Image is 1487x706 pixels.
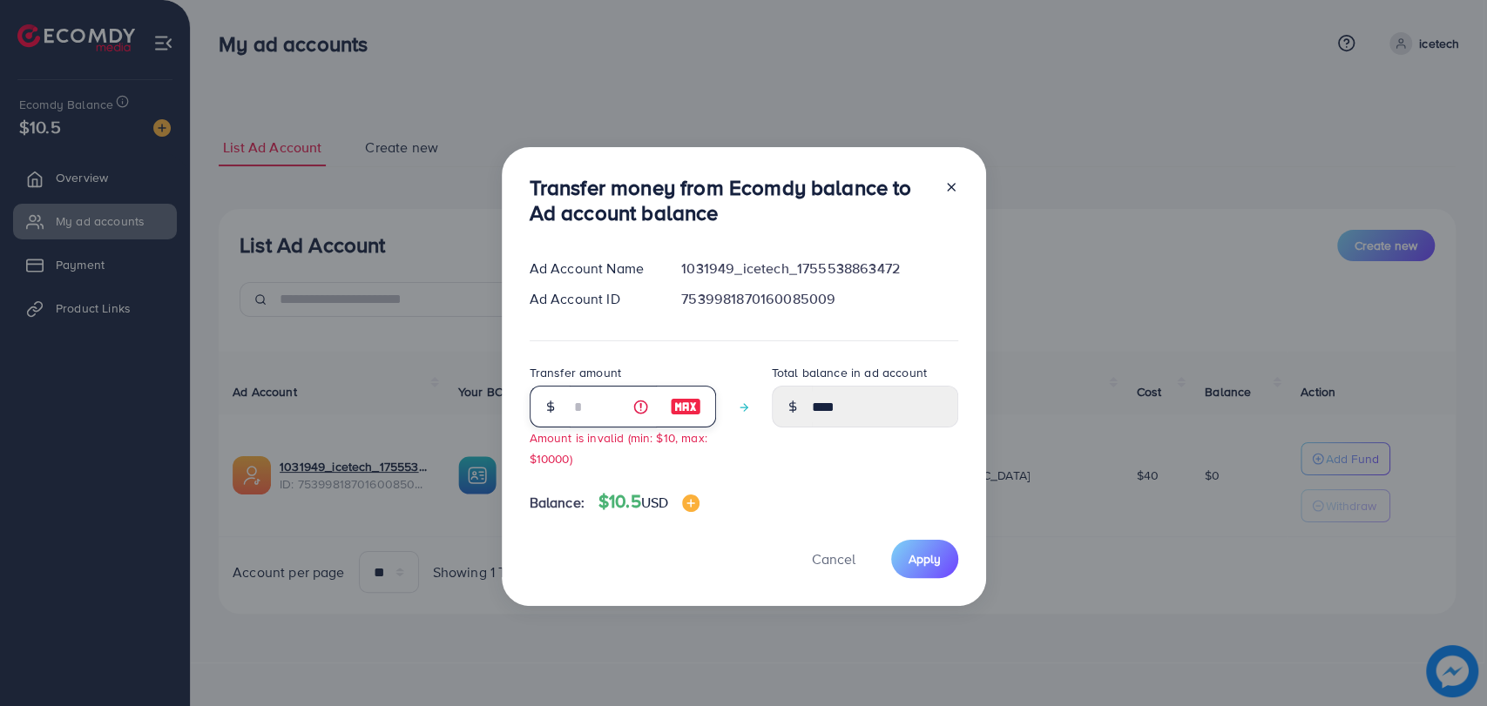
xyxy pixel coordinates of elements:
[812,549,855,568] span: Cancel
[682,494,700,512] img: image
[667,259,971,279] div: 1031949_icetech_1755538863472
[891,540,958,577] button: Apply
[598,491,700,513] h4: $10.5
[530,493,585,513] span: Balance:
[516,289,668,309] div: Ad Account ID
[772,364,927,381] label: Total balance in ad account
[909,550,941,568] span: Apply
[670,396,701,417] img: image
[790,540,877,577] button: Cancel
[516,259,668,279] div: Ad Account Name
[530,364,621,381] label: Transfer amount
[530,429,707,466] small: Amount is invalid (min: $10, max: $10000)
[641,493,668,512] span: USD
[667,289,971,309] div: 7539981870160085009
[530,175,930,225] h3: Transfer money from Ecomdy balance to Ad account balance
